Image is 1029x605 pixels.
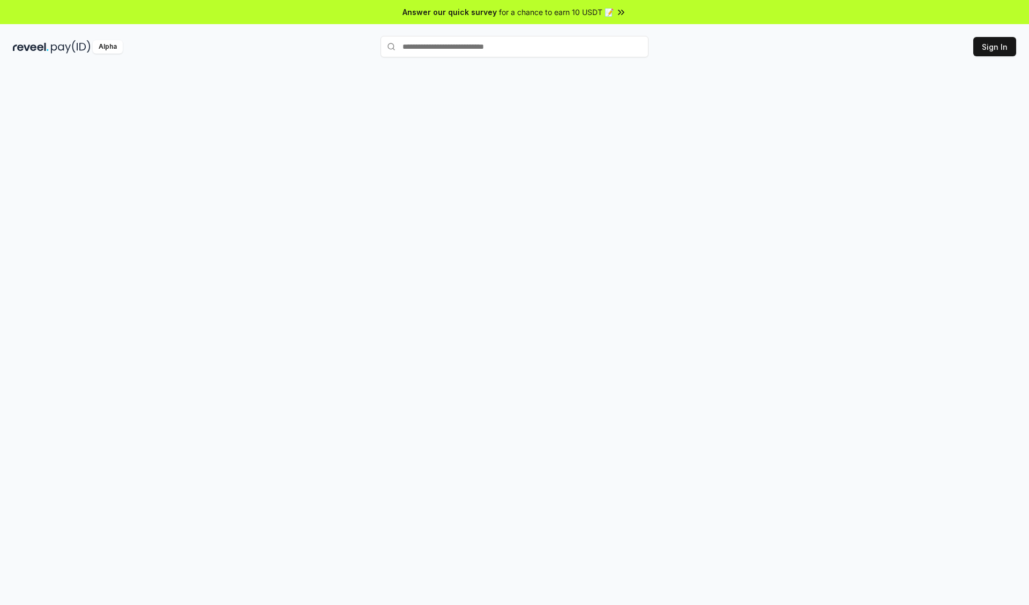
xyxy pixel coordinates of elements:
div: Alpha [93,40,123,54]
button: Sign In [973,37,1016,56]
span: for a chance to earn 10 USDT 📝 [499,6,614,18]
img: pay_id [51,40,91,54]
img: reveel_dark [13,40,49,54]
span: Answer our quick survey [402,6,497,18]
